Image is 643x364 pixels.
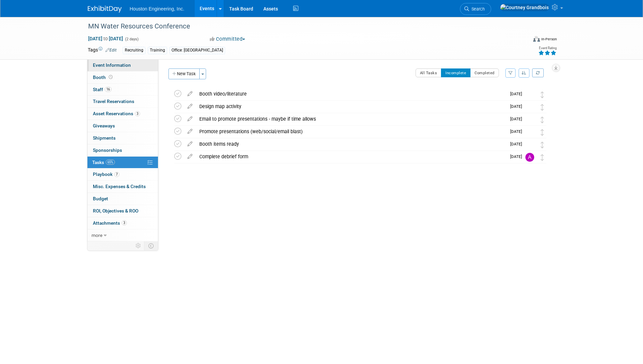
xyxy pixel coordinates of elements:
[93,184,146,189] span: Misc. Expenses & Credits
[196,138,506,150] div: Booth items ready
[122,220,127,225] span: 3
[123,47,145,54] div: Recruiting
[130,6,184,12] span: Houston Engineering, Inc.
[87,96,158,107] a: Travel Reservations
[135,111,140,116] span: 3
[88,36,123,42] span: [DATE] [DATE]
[93,135,116,141] span: Shipments
[510,92,525,96] span: [DATE]
[196,101,506,112] div: Design map activity
[93,123,115,128] span: Giveaways
[87,229,158,241] a: more
[124,37,139,41] span: (2 days)
[93,99,134,104] span: Travel Reservations
[87,108,158,120] a: Asset Reservations3
[538,46,557,50] div: Event Rating
[93,87,112,92] span: Staff
[460,3,491,15] a: Search
[196,126,506,137] div: Promote presentations (web/social/email blast)
[525,153,534,162] img: Alex Schmidt
[184,103,196,109] a: edit
[207,36,248,43] button: Committed
[541,129,544,136] i: Move task
[525,128,536,152] img: Heidi Joarnt
[93,196,108,201] span: Budget
[88,6,122,13] img: ExhibitDay
[525,103,536,127] img: Heidi Joarnt
[184,141,196,147] a: edit
[148,47,167,54] div: Training
[487,35,557,45] div: Event Format
[184,128,196,135] a: edit
[88,46,117,54] td: Tags
[93,147,122,153] span: Sponsorships
[86,20,517,33] div: MN Water Resources Conference
[93,171,119,177] span: Playbook
[441,68,470,77] button: Incomplete
[510,117,525,121] span: [DATE]
[184,154,196,160] a: edit
[541,92,544,98] i: Move task
[87,217,158,229] a: Attachments3
[133,241,144,250] td: Personalize Event Tab Strip
[87,168,158,180] a: Playbook7
[525,90,536,114] img: Heidi Joarnt
[87,157,158,168] a: Tasks65%
[525,140,536,170] img: Courtney Grandbois
[105,87,112,92] span: 16
[93,62,131,68] span: Event Information
[184,116,196,122] a: edit
[107,75,114,80] span: Booth not reserved yet
[510,129,525,134] span: [DATE]
[196,151,506,162] div: Complete debrief form
[533,36,540,42] img: Format-Inperson.png
[510,104,525,109] span: [DATE]
[105,48,117,53] a: Edit
[92,232,102,238] span: more
[500,4,549,11] img: Courtney Grandbois
[87,72,158,83] a: Booth
[144,241,158,250] td: Toggle Event Tabs
[87,144,158,156] a: Sponsorships
[541,104,544,110] i: Move task
[184,91,196,97] a: edit
[532,68,544,77] a: Refresh
[93,111,140,116] span: Asset Reservations
[87,84,158,96] a: Staff16
[87,132,158,144] a: Shipments
[541,142,544,148] i: Move task
[510,154,525,159] span: [DATE]
[469,6,485,12] span: Search
[541,154,544,161] i: Move task
[525,115,536,139] img: Heidi Joarnt
[196,113,506,125] div: Email to promote presentations - maybe if time allows
[114,172,119,177] span: 7
[93,75,114,80] span: Booth
[102,36,109,41] span: to
[541,37,557,42] div: In-Person
[196,88,506,100] div: Booth video/literature
[168,68,200,79] button: New Task
[470,68,499,77] button: Completed
[87,59,158,71] a: Event Information
[169,47,225,54] div: Office: [GEOGRAPHIC_DATA]
[87,193,158,205] a: Budget
[93,208,138,214] span: ROI, Objectives & ROO
[87,205,158,217] a: ROI, Objectives & ROO
[87,120,158,132] a: Giveaways
[92,160,115,165] span: Tasks
[93,220,127,226] span: Attachments
[416,68,442,77] button: All Tasks
[106,160,115,165] span: 65%
[510,142,525,146] span: [DATE]
[87,181,158,193] a: Misc. Expenses & Credits
[541,117,544,123] i: Move task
